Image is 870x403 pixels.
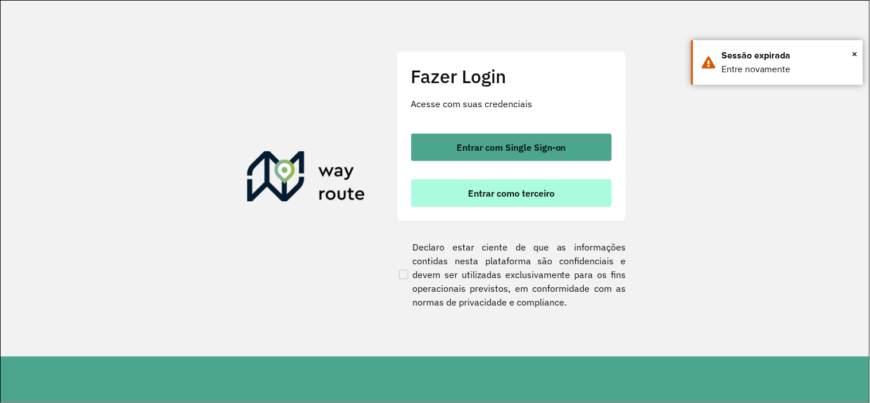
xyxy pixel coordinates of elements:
[397,240,626,309] label: Declaro estar ciente de que as informações contidas nesta plataforma são confidenciais e devem se...
[468,189,555,198] span: Entrar como terceiro
[722,49,855,62] div: Sessão expirada
[411,179,612,207] button: button
[411,65,612,87] h2: Fazer Login
[247,151,365,206] img: Roteirizador AmbevTech
[852,45,858,62] span: ×
[411,134,612,161] button: button
[411,97,612,111] p: Acesse com suas credenciais
[457,143,566,152] span: Entrar com Single Sign-on
[852,45,858,62] button: Close
[722,62,855,76] div: Entre novamente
